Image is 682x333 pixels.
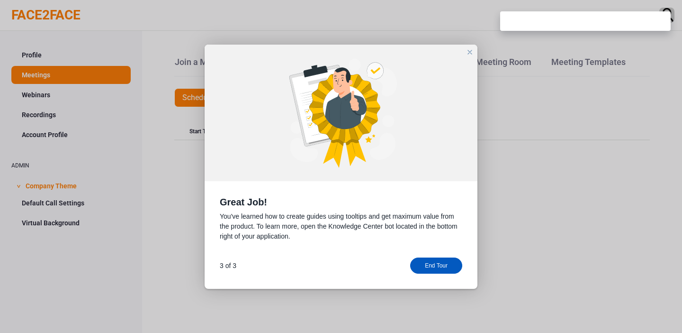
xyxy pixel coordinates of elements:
span: Great Job! [220,197,267,207]
span: You've learned how to create guides using tooltips and get maximum value from the product. To lea... [220,213,458,240]
div: End Tour [410,258,462,274]
img: 2a0f7324-d3d6-4cc5-b36e-aa4188bb2e3d.png [281,52,401,172]
div: close [466,48,474,56]
div: 3 of 3 [220,262,236,269]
